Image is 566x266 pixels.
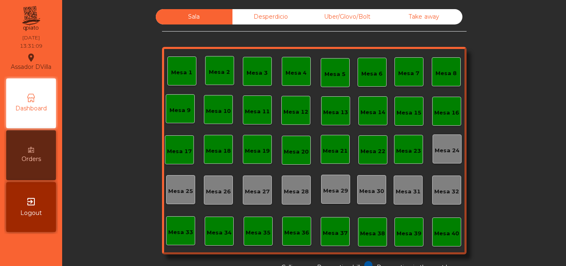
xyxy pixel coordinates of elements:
[434,229,459,238] div: Mesa 40
[168,228,193,237] div: Mesa 33
[397,109,421,117] div: Mesa 15
[206,107,231,115] div: Mesa 10
[396,188,421,196] div: Mesa 31
[206,188,231,196] div: Mesa 26
[323,108,348,117] div: Mesa 13
[206,147,231,155] div: Mesa 18
[434,109,459,117] div: Mesa 16
[232,9,309,24] div: Desperdicio
[284,229,309,237] div: Mesa 36
[167,147,192,156] div: Mesa 17
[434,188,459,196] div: Mesa 32
[283,108,308,116] div: Mesa 12
[169,106,191,115] div: Mesa 9
[359,187,384,195] div: Mesa 30
[207,229,232,237] div: Mesa 34
[386,9,462,24] div: Take away
[22,155,41,164] span: Orders
[309,9,386,24] div: Uber/Glovo/Bolt
[171,68,192,77] div: Mesa 1
[15,104,47,113] span: Dashboard
[246,229,271,237] div: Mesa 35
[284,188,309,196] div: Mesa 28
[20,209,42,217] span: Logout
[397,229,421,238] div: Mesa 39
[156,9,232,24] div: Sala
[285,69,307,77] div: Mesa 4
[360,229,385,238] div: Mesa 38
[247,69,268,77] div: Mesa 3
[26,197,36,207] i: exit_to_app
[168,187,193,195] div: Mesa 25
[323,147,348,155] div: Mesa 21
[435,69,457,78] div: Mesa 8
[11,51,51,72] div: Assador DVilla
[360,108,385,117] div: Mesa 14
[435,146,460,155] div: Mesa 24
[245,188,270,196] div: Mesa 27
[22,34,40,41] div: [DATE]
[396,147,421,155] div: Mesa 23
[361,70,382,78] div: Mesa 6
[284,148,309,156] div: Mesa 20
[209,68,230,76] div: Mesa 2
[360,147,385,156] div: Mesa 22
[245,107,270,116] div: Mesa 11
[398,69,419,78] div: Mesa 7
[26,53,36,63] i: location_on
[20,42,42,50] div: 13:31:09
[323,229,348,237] div: Mesa 37
[245,147,270,155] div: Mesa 19
[323,187,348,195] div: Mesa 29
[21,4,41,33] img: qpiato
[324,70,346,78] div: Mesa 5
